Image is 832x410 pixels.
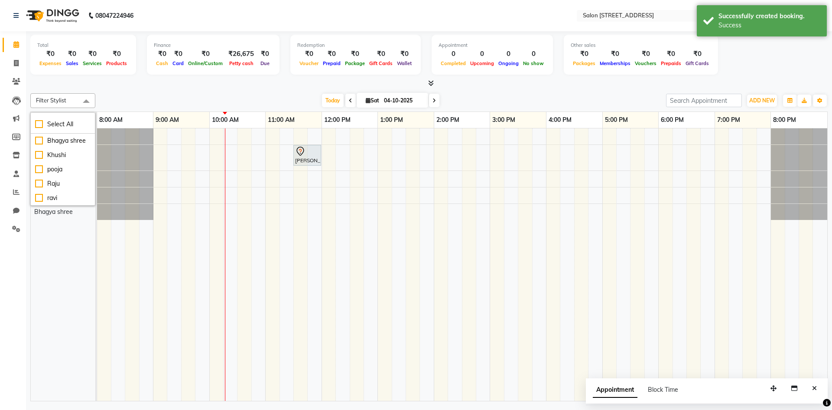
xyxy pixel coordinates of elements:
[37,42,129,49] div: Total
[294,146,320,164] div: [PERSON_NAME], TK01, 11:30 AM-12:00 PM, Stylist Level 1 (Regular)400
[35,179,91,188] div: Raju
[808,382,821,395] button: Close
[718,21,820,30] div: Success
[659,114,686,126] a: 6:00 PM
[104,49,129,59] div: ₹0
[297,49,321,59] div: ₹0
[749,97,775,104] span: ADD NEW
[395,49,414,59] div: ₹0
[35,194,91,203] div: ravi
[496,60,521,66] span: Ongoing
[439,42,546,49] div: Appointment
[593,382,637,398] span: Appointment
[266,114,297,126] a: 11:00 AM
[170,60,186,66] span: Card
[771,114,798,126] a: 8:00 PM
[343,49,367,59] div: ₹0
[104,60,129,66] span: Products
[35,136,91,145] div: Bhagya shree
[439,49,468,59] div: 0
[546,114,574,126] a: 4:00 PM
[153,114,181,126] a: 9:00 AM
[521,60,546,66] span: No show
[297,42,414,49] div: Redemption
[718,12,820,21] div: Successfully created booking.
[571,42,711,49] div: Other sales
[603,114,630,126] a: 5:00 PM
[35,165,91,174] div: pooja
[381,94,425,107] input: 2025-10-04
[747,95,777,107] button: ADD NEW
[395,60,414,66] span: Wallet
[439,60,468,66] span: Completed
[666,94,742,107] input: Search Appointment
[154,42,273,49] div: Finance
[37,60,64,66] span: Expenses
[343,60,367,66] span: Package
[468,60,496,66] span: Upcoming
[170,49,186,59] div: ₹0
[468,49,496,59] div: 0
[715,114,742,126] a: 7:00 PM
[322,114,353,126] a: 12:00 PM
[598,60,633,66] span: Memberships
[97,114,125,126] a: 8:00 AM
[258,60,272,66] span: Due
[257,49,273,59] div: ₹0
[490,114,517,126] a: 3:00 PM
[22,3,81,28] img: logo
[571,49,598,59] div: ₹0
[378,114,405,126] a: 1:00 PM
[95,3,133,28] b: 08047224946
[81,49,104,59] div: ₹0
[64,49,81,59] div: ₹0
[521,49,546,59] div: 0
[367,49,395,59] div: ₹0
[35,151,91,160] div: Khushi
[64,60,81,66] span: Sales
[186,49,225,59] div: ₹0
[36,97,66,104] span: Filter Stylist
[683,60,711,66] span: Gift Cards
[227,60,256,66] span: Petty cash
[81,60,104,66] span: Services
[297,60,321,66] span: Voucher
[633,49,659,59] div: ₹0
[683,49,711,59] div: ₹0
[154,60,170,66] span: Cash
[321,49,343,59] div: ₹0
[598,49,633,59] div: ₹0
[225,49,257,59] div: ₹26,675
[37,49,64,59] div: ₹0
[659,60,683,66] span: Prepaids
[633,60,659,66] span: Vouchers
[434,114,461,126] a: 2:00 PM
[364,97,381,104] span: Sat
[154,49,170,59] div: ₹0
[186,60,225,66] span: Online/Custom
[496,49,521,59] div: 0
[210,114,241,126] a: 10:00 AM
[322,94,344,107] span: Today
[321,60,343,66] span: Prepaid
[659,49,683,59] div: ₹0
[648,386,678,394] span: Block Time
[367,60,395,66] span: Gift Cards
[34,208,73,216] span: Bhagya shree
[35,120,91,129] div: Select All
[571,60,598,66] span: Packages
